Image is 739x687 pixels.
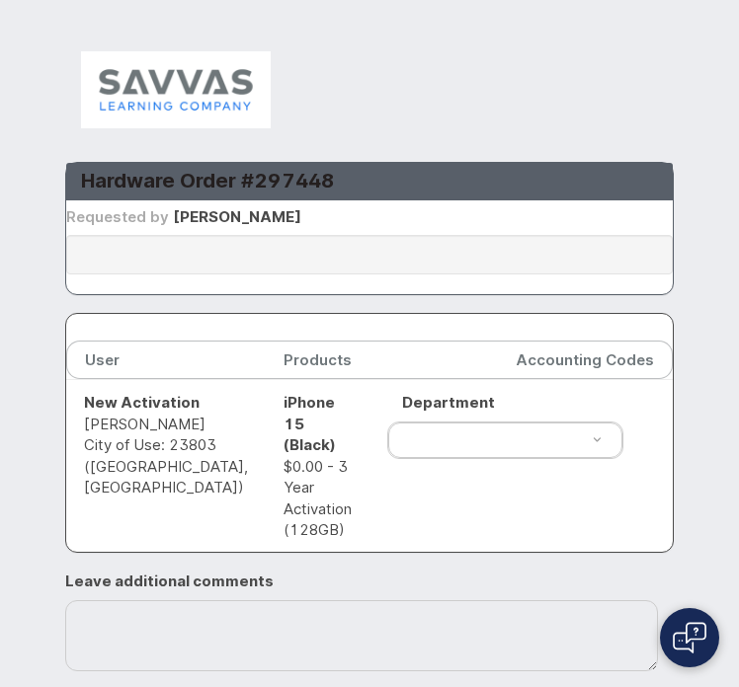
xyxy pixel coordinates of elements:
img: Open chat [673,622,706,653]
h2: Please provide Accounting Codes for following items [81,319,658,336]
th: Products [266,341,369,379]
th: Accounting Codes [369,341,673,379]
td: [PERSON_NAME] City of Use: 23803 ([GEOGRAPHIC_DATA], [GEOGRAPHIC_DATA]) [66,379,266,552]
strong: iPhone 15 (Black) [284,393,336,454]
th: User [66,341,266,379]
span: Requested by [66,207,169,226]
strong: New Activation [84,393,200,412]
strong: [PERSON_NAME] [173,207,301,226]
label: Department [387,392,510,413]
label: Leave additional comments [65,571,274,591]
td: $0.00 - 3 Year Activation (128GB) [266,379,369,552]
h3: Hardware Order #297448 [81,168,658,194]
img: Savvas Learning Company LLC [81,51,271,128]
